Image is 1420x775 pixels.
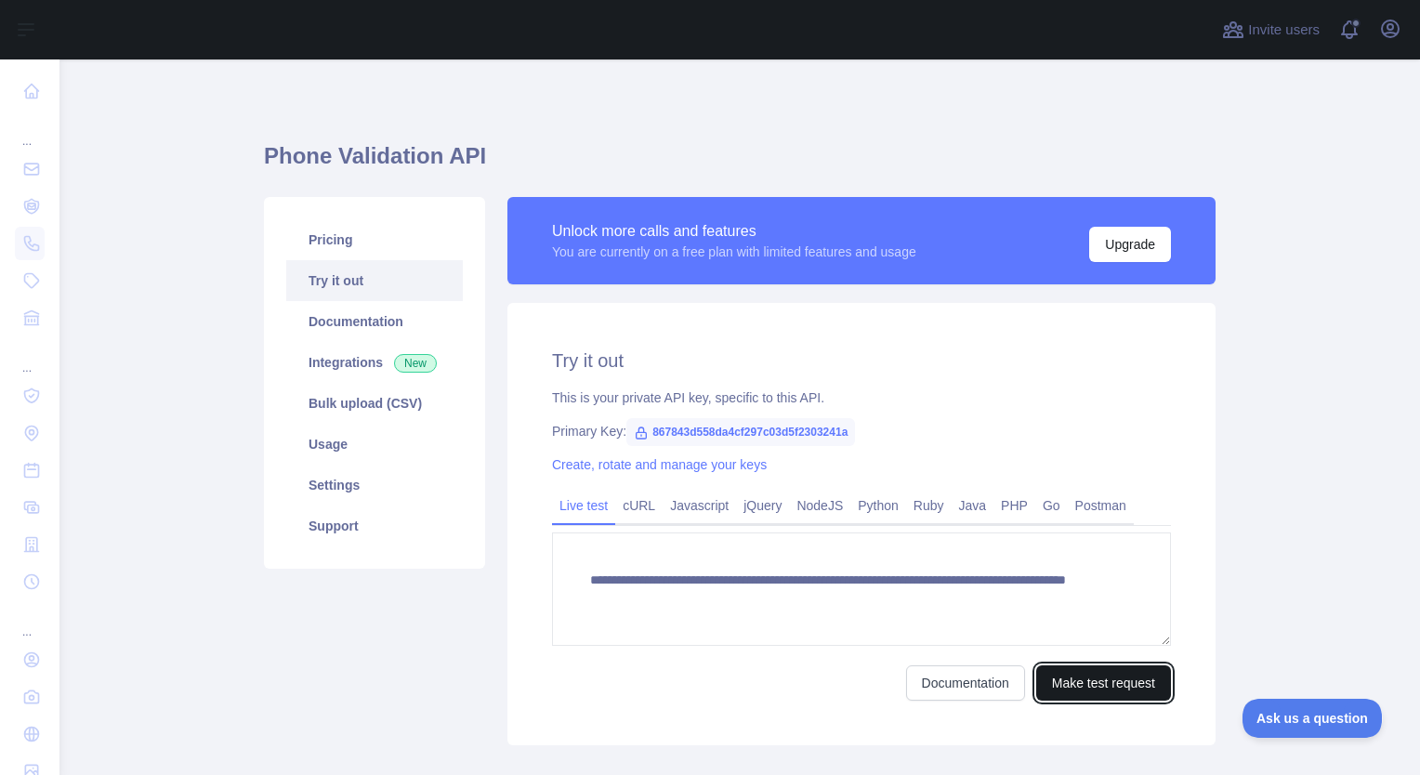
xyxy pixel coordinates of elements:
a: cURL [615,491,663,520]
iframe: Toggle Customer Support [1242,699,1383,738]
div: This is your private API key, specific to this API. [552,388,1171,407]
a: Ruby [906,491,952,520]
a: PHP [993,491,1035,520]
a: Javascript [663,491,736,520]
a: Integrations New [286,342,463,383]
a: Java [952,491,994,520]
button: Make test request [1036,665,1171,701]
a: Documentation [906,665,1025,701]
a: Go [1035,491,1068,520]
a: Live test [552,491,615,520]
span: New [394,354,437,373]
a: Postman [1068,491,1134,520]
div: You are currently on a free plan with limited features and usage [552,243,916,261]
a: Usage [286,424,463,465]
button: Invite users [1218,15,1323,45]
a: Python [850,491,906,520]
h2: Try it out [552,348,1171,374]
div: Primary Key: [552,422,1171,440]
a: Documentation [286,301,463,342]
div: Unlock more calls and features [552,220,916,243]
button: Upgrade [1089,227,1171,262]
div: ... [15,338,45,375]
div: ... [15,112,45,149]
h1: Phone Validation API [264,141,1216,186]
a: Settings [286,465,463,506]
a: Create, rotate and manage your keys [552,457,767,472]
a: Pricing [286,219,463,260]
a: jQuery [736,491,789,520]
a: Support [286,506,463,546]
div: ... [15,602,45,639]
span: 867843d558da4cf297c03d5f2303241a [626,418,855,446]
a: NodeJS [789,491,850,520]
a: Bulk upload (CSV) [286,383,463,424]
span: Invite users [1248,20,1320,41]
a: Try it out [286,260,463,301]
